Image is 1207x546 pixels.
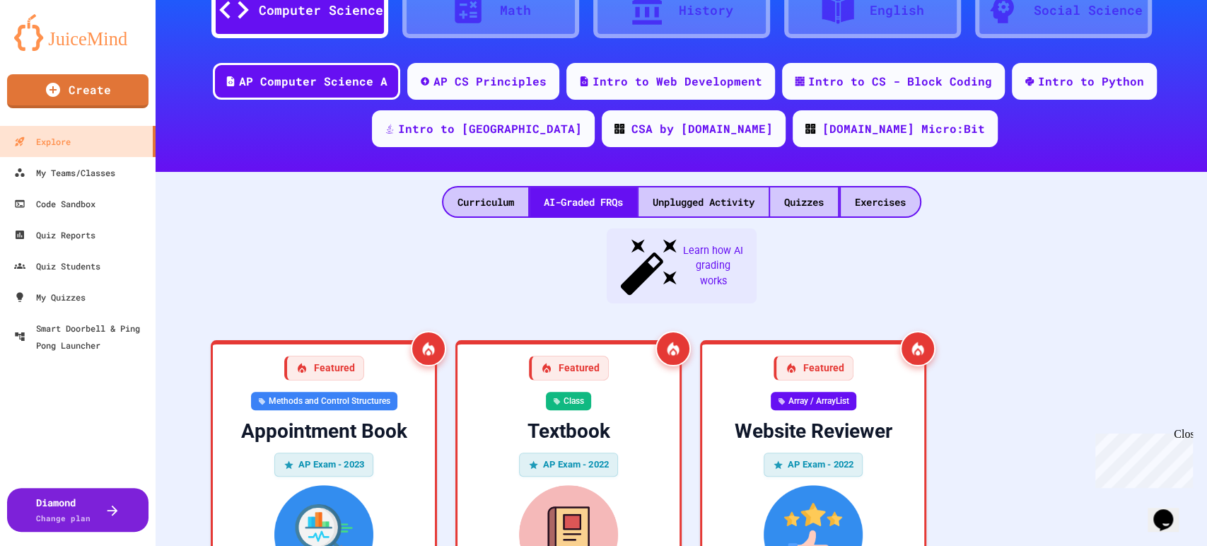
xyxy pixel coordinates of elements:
div: Computer Science [259,1,383,20]
div: AP CS Principles [433,73,547,90]
div: My Quizzes [14,289,86,306]
div: Chat with us now!Close [6,6,98,90]
div: English [870,1,924,20]
div: Curriculum [443,187,528,216]
div: Website Reviewer [713,419,913,444]
div: Quizzes [770,187,838,216]
div: AP Computer Science A [239,73,387,90]
div: History [679,1,733,20]
div: Methods and Control Structures [251,392,397,410]
div: [DOMAIN_NAME] Micro:Bit [822,120,985,137]
div: Featured [529,356,609,381]
span: Learn how AI grading works [682,243,745,289]
div: Diamond [36,495,91,525]
div: Featured [284,356,364,381]
iframe: chat widget [1090,428,1193,488]
div: Featured [774,356,853,381]
iframe: chat widget [1148,489,1193,532]
img: CODE_logo_RGB.png [614,124,624,134]
div: CSA by [DOMAIN_NAME] [631,120,773,137]
span: Change plan [36,513,91,523]
div: Array / ArrayList [771,392,856,410]
img: logo-orange.svg [14,14,141,51]
div: Social Science [1034,1,1143,20]
div: Intro to [GEOGRAPHIC_DATA] [398,120,582,137]
div: Appointment Book [224,419,424,444]
a: Create [7,74,148,108]
div: AP Exam - 2022 [519,453,618,477]
div: Unplugged Activity [639,187,769,216]
div: Quiz Students [14,257,100,274]
div: Quiz Reports [14,226,95,243]
div: AP Exam - 2022 [764,453,863,477]
img: CODE_logo_RGB.png [805,124,815,134]
div: AP Exam - 2023 [274,453,373,477]
div: Textbook [469,419,668,444]
div: Math [500,1,531,20]
div: My Teams/Classes [14,164,115,181]
div: Intro to Python [1038,73,1144,90]
div: Explore [14,133,71,150]
div: Exercises [841,187,920,216]
div: Smart Doorbell & Ping Pong Launcher [14,320,150,354]
div: Class [546,392,591,410]
div: Intro to CS - Block Coding [808,73,992,90]
div: Code Sandbox [14,195,95,212]
div: Intro to Web Development [593,73,762,90]
button: DiamondChange plan [7,488,148,532]
div: AI-Graded FRQs [530,187,637,216]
